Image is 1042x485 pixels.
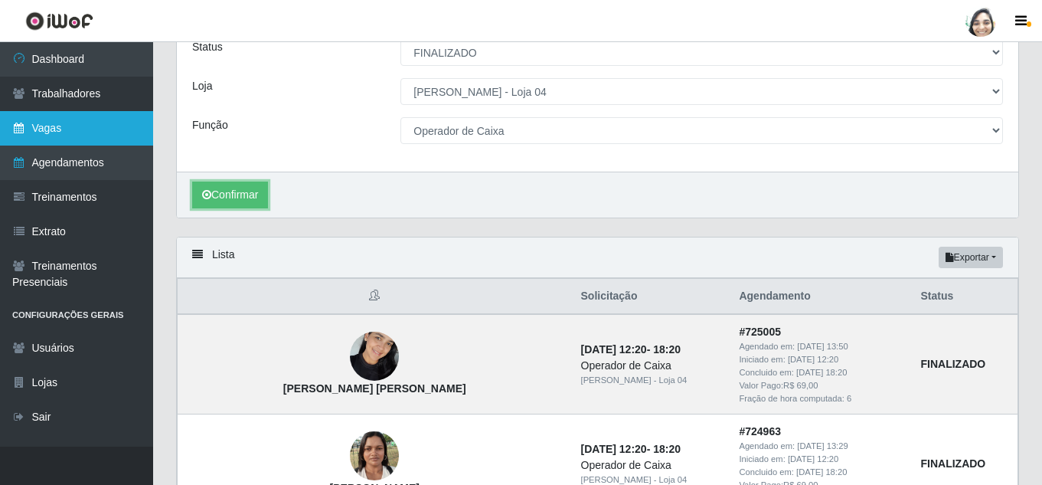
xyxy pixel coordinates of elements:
[739,326,781,338] strong: # 725005
[581,343,681,356] strong: -
[581,457,721,474] div: Operador de Caixa
[350,324,399,389] img: Julia Tainara Cosme da Costa
[739,392,902,405] div: Fração de hora computada: 6
[788,454,838,464] time: [DATE] 12:20
[581,358,721,374] div: Operador de Caixa
[739,466,902,479] div: Concluido em:
[581,443,647,455] time: [DATE] 12:20
[739,440,902,453] div: Agendado em:
[581,374,721,387] div: [PERSON_NAME] - Loja 04
[797,441,848,451] time: [DATE] 13:29
[192,39,223,55] label: Status
[283,382,466,395] strong: [PERSON_NAME] [PERSON_NAME]
[581,443,681,455] strong: -
[796,467,847,477] time: [DATE] 18:20
[653,443,681,455] time: 18:20
[788,355,838,364] time: [DATE] 12:20
[192,78,212,94] label: Loja
[920,457,985,470] strong: FINALIZADO
[739,366,902,379] div: Concluido em:
[739,453,902,466] div: Iniciado em:
[25,11,93,31] img: CoreUI Logo
[653,343,681,356] time: 18:20
[177,238,1018,278] div: Lista
[939,247,1003,268] button: Exportar
[739,379,902,392] div: Valor Pago: R$ 69,00
[730,279,911,315] th: Agendamento
[192,117,228,133] label: Função
[572,279,730,315] th: Solicitação
[192,182,268,208] button: Confirmar
[797,342,848,351] time: [DATE] 13:50
[739,353,902,366] div: Iniciado em:
[911,279,1018,315] th: Status
[796,368,847,377] time: [DATE] 18:20
[920,358,985,370] strong: FINALIZADO
[739,340,902,353] div: Agendado em:
[739,425,781,437] strong: # 724963
[581,343,647,356] time: [DATE] 12:20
